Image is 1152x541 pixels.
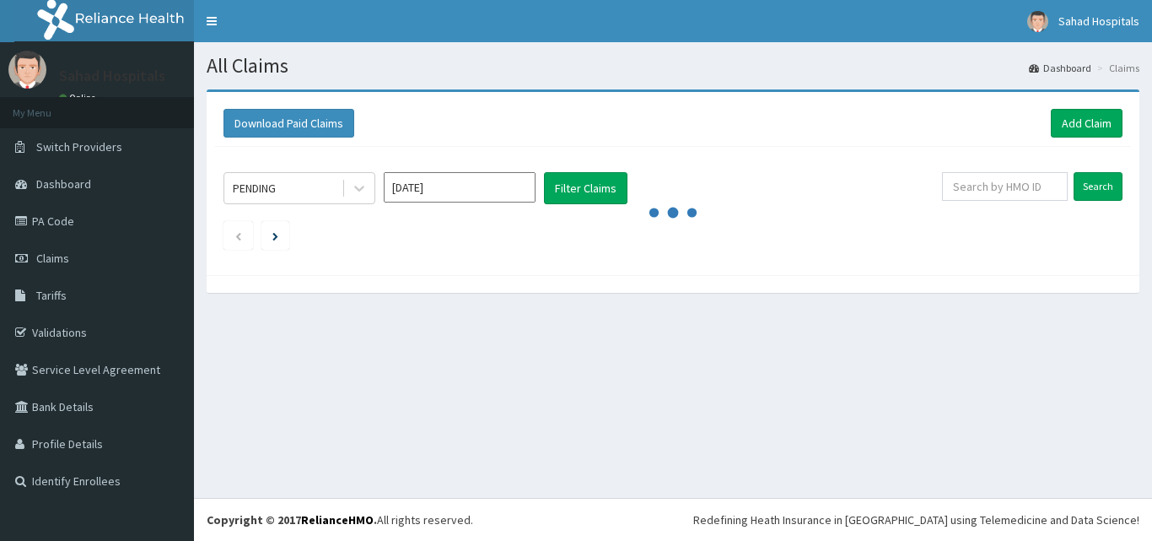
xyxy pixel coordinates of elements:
span: Dashboard [36,176,91,192]
li: Claims [1093,61,1139,75]
input: Search [1074,172,1122,201]
footer: All rights reserved. [194,498,1152,541]
a: Previous page [234,228,242,243]
span: Tariffs [36,288,67,303]
span: Claims [36,251,69,266]
span: Sahad Hospitals [1058,14,1139,29]
div: Redefining Heath Insurance in [GEOGRAPHIC_DATA] using Telemedicine and Data Science! [693,511,1139,528]
input: Select Month and Year [384,172,536,203]
svg: audio-loading [648,187,698,238]
button: Filter Claims [544,172,627,204]
strong: Copyright © 2017 . [207,512,377,527]
a: Online [59,92,100,104]
input: Search by HMO ID [942,172,1068,201]
a: Add Claim [1051,109,1122,138]
button: Download Paid Claims [223,109,354,138]
a: Dashboard [1029,61,1091,75]
span: Switch Providers [36,139,122,154]
p: Sahad Hospitals [59,68,165,84]
img: User Image [1027,11,1048,32]
img: User Image [8,51,46,89]
a: Next page [272,228,278,243]
a: RelianceHMO [301,512,374,527]
h1: All Claims [207,55,1139,77]
div: PENDING [233,180,276,197]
